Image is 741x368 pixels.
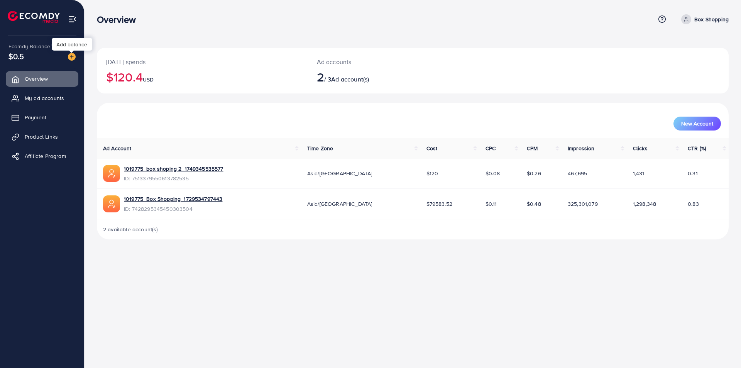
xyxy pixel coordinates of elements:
a: Box Shopping [678,14,729,24]
span: $120 [426,170,438,177]
a: Product Links [6,129,78,144]
span: New Account [681,121,713,126]
span: 467,695 [568,170,587,177]
span: Ad Account [103,144,132,152]
a: Affiliate Program [6,148,78,164]
h2: / 3 [317,70,456,84]
span: 0.83 [688,200,699,208]
span: $0.08 [486,170,500,177]
button: New Account [673,117,721,131]
span: 2 available account(s) [103,226,158,233]
span: CPC [486,144,496,152]
span: $0.5 [8,51,24,62]
p: [DATE] spends [106,57,298,66]
span: Asia/[GEOGRAPHIC_DATA] [307,200,372,208]
a: 1019775_box shoping 2_1749345535577 [124,165,223,173]
h2: $120.4 [106,70,298,84]
span: 1,431 [633,170,645,177]
a: Payment [6,110,78,125]
span: 1,298,348 [633,200,656,208]
span: Asia/[GEOGRAPHIC_DATA] [307,170,372,177]
div: Add balance [52,38,92,51]
span: Clicks [633,144,648,152]
span: Ecomdy Balance [8,42,50,50]
span: $0.26 [527,170,541,177]
span: Impression [568,144,595,152]
span: Product Links [25,133,58,141]
img: logo [8,11,60,23]
span: 2 [317,68,324,86]
span: ID: 7513379550613782535 [124,175,223,182]
span: CTR (%) [688,144,706,152]
h3: Overview [97,14,142,25]
span: 0.31 [688,170,698,177]
a: Overview [6,71,78,86]
p: Ad accounts [317,57,456,66]
span: CPM [527,144,538,152]
span: $0.11 [486,200,497,208]
span: Time Zone [307,144,333,152]
span: 325,301,079 [568,200,598,208]
p: Box Shopping [694,15,729,24]
span: USD [143,76,154,83]
img: ic-ads-acc.e4c84228.svg [103,195,120,212]
img: menu [68,15,77,24]
span: Overview [25,75,48,83]
span: Affiliate Program [25,152,66,160]
a: 1019775_Box Shopping_1729534797443 [124,195,222,203]
span: My ad accounts [25,94,64,102]
img: image [68,53,76,61]
img: ic-ads-acc.e4c84228.svg [103,165,120,182]
span: $0.48 [527,200,541,208]
a: My ad accounts [6,90,78,106]
span: ID: 7428295345450303504 [124,205,222,213]
span: Ad account(s) [331,75,369,83]
span: $79583.52 [426,200,452,208]
span: Cost [426,144,438,152]
span: Payment [25,114,46,121]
